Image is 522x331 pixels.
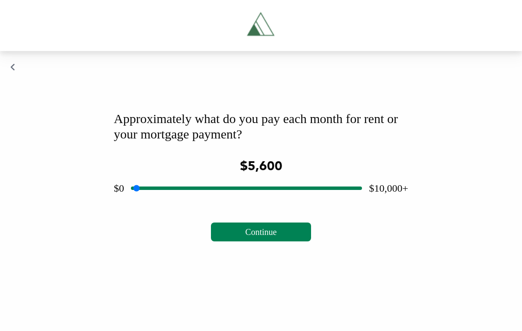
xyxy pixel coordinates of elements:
[369,183,408,194] span: $10,000+
[114,111,408,142] div: Approximately what do you pay each month for rent or your mortgage payment?
[242,7,280,44] img: Tryascend.com
[211,223,311,241] button: Continue
[204,7,318,44] a: Tryascend.com
[114,183,124,194] span: $0
[245,227,276,237] span: Continue
[240,160,282,173] span: $5,600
